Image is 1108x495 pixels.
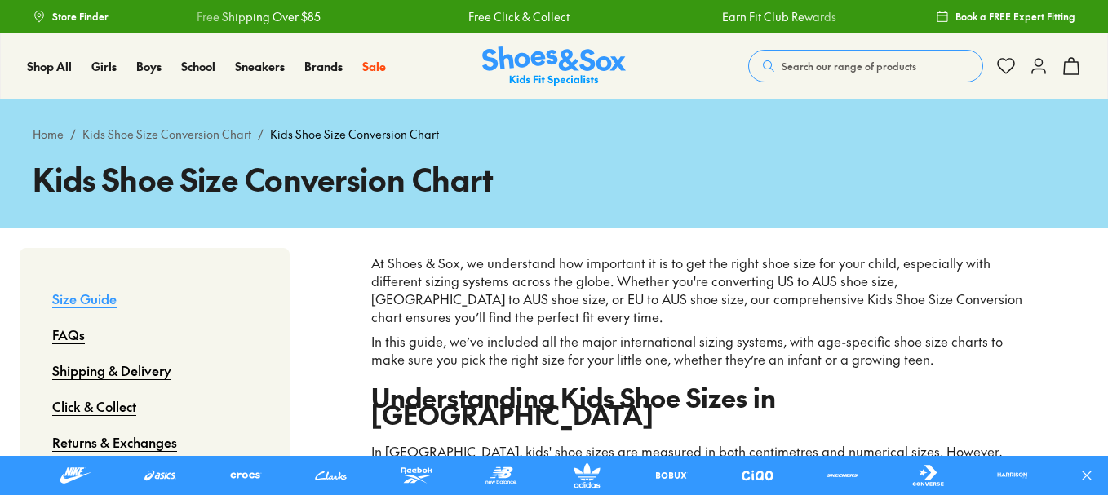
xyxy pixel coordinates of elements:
[33,156,1075,202] h1: Kids Shoe Size Conversion Chart
[52,316,85,352] a: FAQs
[91,58,117,74] span: Girls
[707,8,821,25] a: Earn Fit Club Rewards
[362,58,386,75] a: Sale
[235,58,285,74] span: Sneakers
[181,58,215,74] span: School
[180,8,304,25] a: Free Shipping Over $85
[371,388,1026,424] h2: Understanding Kids Shoe Sizes in [GEOGRAPHIC_DATA]
[452,8,553,25] a: Free Click & Collect
[136,58,162,74] span: Boys
[52,9,109,24] span: Store Finder
[82,126,251,143] a: Kids Shoe Size Conversion Chart
[52,281,117,316] a: Size Guide
[27,58,72,75] a: Shop All
[33,126,64,143] a: Home
[27,58,72,74] span: Shop All
[52,388,136,424] a: Click & Collect
[748,50,983,82] button: Search our range of products
[136,58,162,75] a: Boys
[270,126,439,143] span: Kids Shoe Size Conversion Chart
[91,58,117,75] a: Girls
[955,9,1075,24] span: Book a FREE Expert Fitting
[936,2,1075,31] a: Book a FREE Expert Fitting
[33,126,1075,143] div: / /
[304,58,343,74] span: Brands
[33,2,109,31] a: Store Finder
[371,254,1026,326] p: At Shoes & Sox, we understand how important it is to get the right shoe size for your child, espe...
[362,58,386,74] span: Sale
[235,58,285,75] a: Sneakers
[782,59,916,73] span: Search our range of products
[52,352,171,388] a: Shipping & Delivery
[304,58,343,75] a: Brands
[482,46,626,86] a: Shoes & Sox
[482,46,626,86] img: SNS_Logo_Responsive.svg
[52,424,177,460] a: Returns & Exchanges
[371,333,1026,369] p: In this guide, we’ve included all the major international sizing systems, with age-specific shoe ...
[181,58,215,75] a: School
